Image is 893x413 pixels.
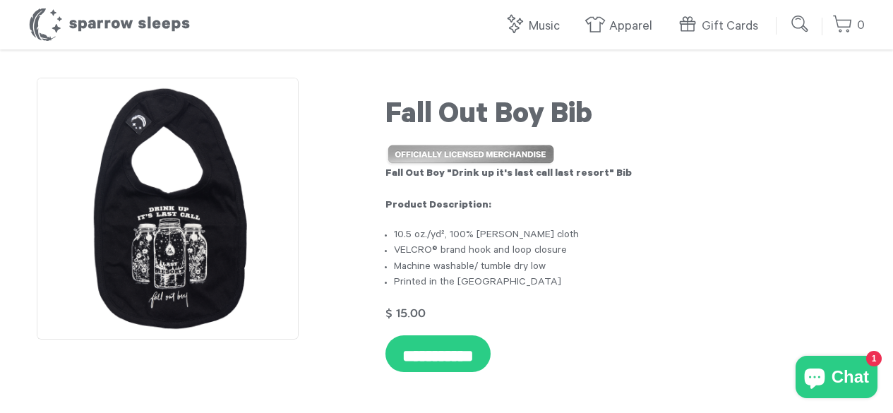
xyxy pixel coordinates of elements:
inbox-online-store-chat: Shopify online store chat [791,356,882,402]
strong: Product Description: [385,200,491,212]
a: Music [504,11,567,42]
strong: $ 15.00 [385,307,426,319]
a: 0 [832,11,865,41]
li: Printed in the [GEOGRAPHIC_DATA] [394,275,856,291]
img: Fall Out Boy Bib [37,78,299,340]
li: VELCRO® brand hook and loop closure [394,244,856,259]
a: Gift Cards [677,11,765,42]
h1: Fall Out Boy Bib [385,100,856,135]
input: Submit [786,10,815,38]
strong: Fall Out Boy "Drink up it's last call last resort" Bib [385,169,632,180]
li: Machine washable/ tumble dry low [394,260,856,275]
li: 10.5 oz./yd², 100% [PERSON_NAME] cloth [394,228,856,244]
h1: Sparrow Sleeps [28,7,191,42]
a: Apparel [585,11,659,42]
